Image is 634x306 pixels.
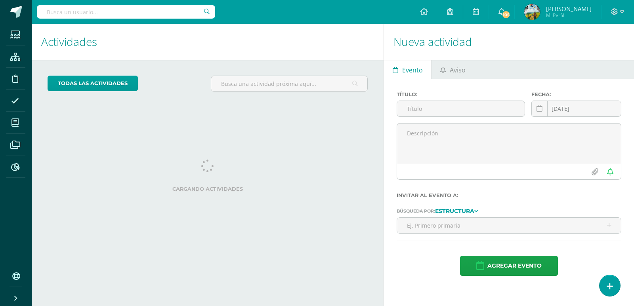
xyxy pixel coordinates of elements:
[432,60,474,79] a: Aviso
[397,192,621,198] label: Invitar al evento a:
[48,186,368,192] label: Cargando actividades
[546,5,592,13] span: [PERSON_NAME]
[41,24,374,60] h1: Actividades
[450,61,466,80] span: Aviso
[460,256,558,276] button: Agregar evento
[524,4,540,20] img: 68dc05d322f312bf24d9602efa4c3a00.png
[487,256,542,276] span: Agregar evento
[384,60,431,79] a: Evento
[397,208,435,214] span: Búsqueda por:
[532,101,621,116] input: Fecha de entrega
[48,76,138,91] a: todas las Actividades
[402,61,423,80] span: Evento
[397,101,525,116] input: Título
[37,5,215,19] input: Busca un usuario...
[435,208,478,213] a: Estructura
[393,24,624,60] h1: Nueva actividad
[397,91,525,97] label: Título:
[546,12,592,19] span: Mi Perfil
[397,218,621,233] input: Ej. Primero primaria
[435,207,474,215] strong: Estructura
[211,76,367,91] input: Busca una actividad próxima aquí...
[531,91,621,97] label: Fecha:
[502,10,510,19] span: 105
